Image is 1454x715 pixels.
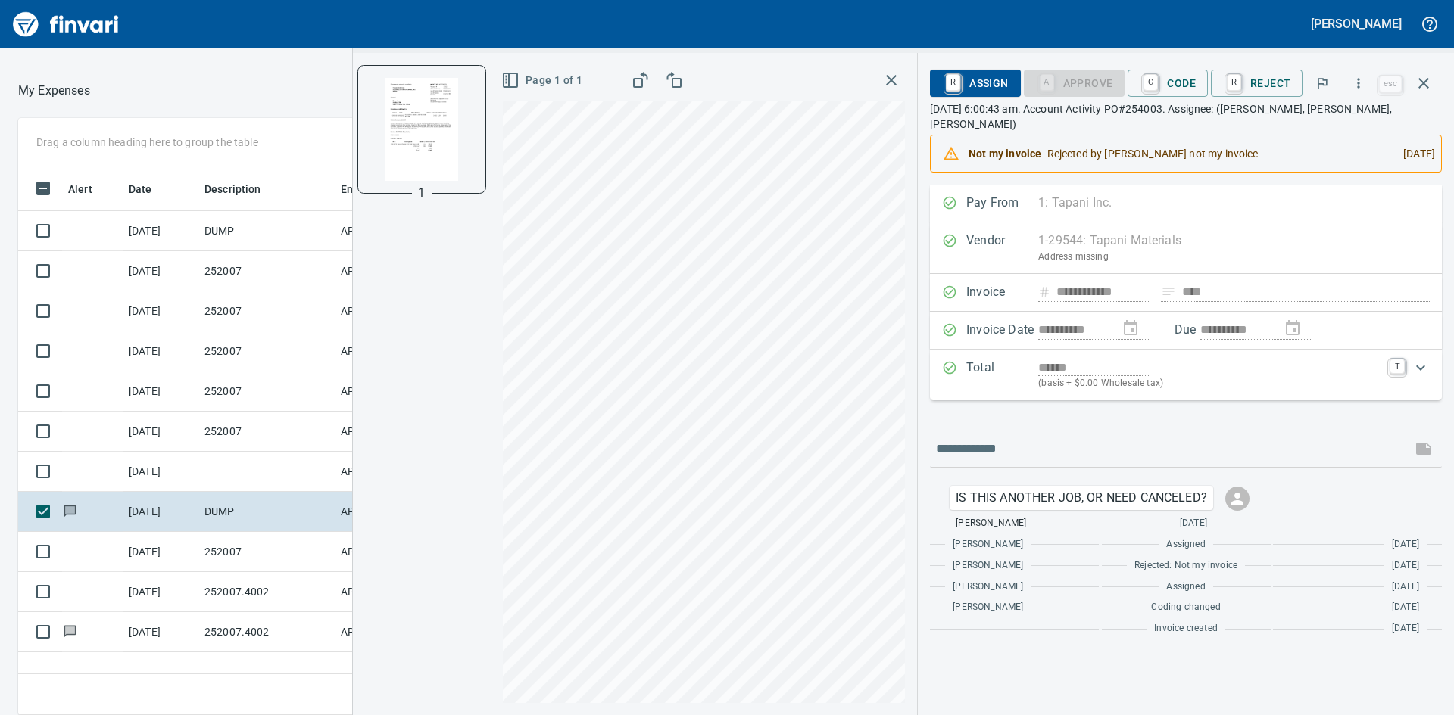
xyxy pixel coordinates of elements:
[36,135,258,150] p: Drag a column heading here to group the table
[930,70,1020,97] button: RAssign
[1379,76,1402,92] a: esc
[335,251,448,291] td: AP Invoices
[198,331,335,371] td: 252007
[18,82,90,100] nav: breadcrumb
[1211,70,1303,97] button: RReject
[335,211,448,251] td: AP Invoices
[129,180,172,198] span: Date
[1390,359,1405,374] a: T
[198,291,335,331] td: 252007
[956,516,1026,531] span: [PERSON_NAME]
[1166,537,1205,552] span: Assigned
[123,532,198,572] td: [DATE]
[335,612,448,652] td: AP Invoices
[1038,376,1381,391] p: (basis + $0.00 Wholesale tax)
[498,67,588,95] button: Page 1 of 1
[204,180,281,198] span: Description
[966,359,1038,391] p: Total
[1392,600,1419,615] span: [DATE]
[123,291,198,331] td: [DATE]
[341,180,409,198] span: Employee
[204,180,261,198] span: Description
[930,101,1442,132] p: [DATE] 6:00:43 am. Account Activity PO#254003. Assignee: ([PERSON_NAME], [PERSON_NAME], [PERSON_N...
[1144,74,1158,91] a: C
[946,74,960,91] a: R
[129,180,152,198] span: Date
[123,612,198,652] td: [DATE]
[504,71,582,90] span: Page 1 of 1
[18,82,90,100] p: My Expenses
[335,291,448,331] td: AP Invoices
[1151,600,1220,615] span: Coding changed
[942,70,1008,96] span: Assign
[969,148,1041,160] strong: Not my invoice
[1392,558,1419,574] span: [DATE]
[198,371,335,412] td: 252007
[953,580,1023,595] span: [PERSON_NAME]
[1223,70,1290,96] span: Reject
[198,412,335,452] td: 252007
[1342,67,1375,100] button: More
[1392,537,1419,552] span: [DATE]
[953,558,1023,574] span: [PERSON_NAME]
[1306,67,1339,100] button: Flag
[1375,65,1442,101] span: Close invoice
[123,371,198,412] td: [DATE]
[953,600,1023,615] span: [PERSON_NAME]
[123,251,198,291] td: [DATE]
[953,537,1023,552] span: [PERSON_NAME]
[1391,140,1435,167] div: [DATE]
[418,184,425,202] p: 1
[956,489,1207,507] p: IS THIS ANOTHER JOB, OR NEED CANCELED?
[123,572,198,612] td: [DATE]
[1311,16,1402,32] h5: [PERSON_NAME]
[1392,580,1419,595] span: [DATE]
[62,506,78,516] span: Has messages
[1227,74,1241,91] a: R
[1024,76,1125,89] div: Coding Required
[123,452,198,492] td: [DATE]
[335,331,448,371] td: AP Invoices
[1154,621,1218,636] span: Invoice created
[198,612,335,652] td: 252007.4002
[62,626,78,636] span: Has messages
[198,211,335,251] td: DUMP
[341,180,389,198] span: Employee
[335,532,448,572] td: AP Invoices
[370,78,473,181] img: Page 1
[1134,558,1237,574] span: Rejected: Not my invoice
[68,180,112,198] span: Alert
[123,492,198,532] td: [DATE]
[198,251,335,291] td: 252007
[198,572,335,612] td: 252007.4002
[335,492,448,532] td: AP Invoices
[930,350,1442,400] div: Expand
[1180,516,1207,531] span: [DATE]
[123,412,198,452] td: [DATE]
[123,331,198,371] td: [DATE]
[335,452,448,492] td: AP Invoices
[335,412,448,452] td: AP Invoices
[1406,431,1442,467] span: This records your message into the invoice and notifies anyone mentioned
[335,371,448,412] td: AP Invoices
[1140,70,1196,96] span: Code
[1392,621,1419,636] span: [DATE]
[68,180,92,198] span: Alert
[1307,12,1406,36] button: [PERSON_NAME]
[9,6,123,42] img: Finvari
[123,211,198,251] td: [DATE]
[1128,70,1208,97] button: CCode
[1166,580,1205,595] span: Assigned
[335,572,448,612] td: AP Invoices
[969,140,1391,167] div: - Rejected by [PERSON_NAME] not my invoice
[198,532,335,572] td: 252007
[198,492,335,532] td: DUMP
